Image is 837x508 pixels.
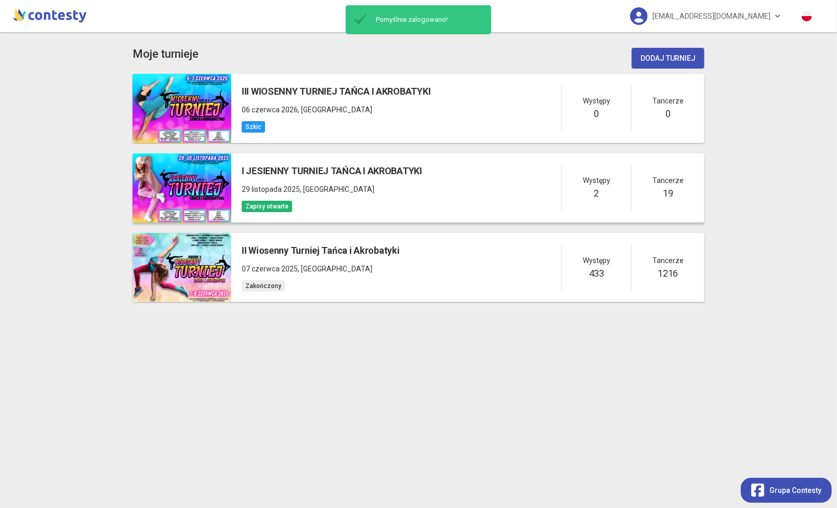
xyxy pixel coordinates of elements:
[242,243,400,258] h5: II Wiosenny Turniej Tańca i Akrobatyki
[242,185,300,193] span: 29 listopada 2025
[652,175,684,186] span: Tancerze
[583,255,610,266] span: Występy
[583,95,610,107] span: Występy
[653,5,771,27] span: [EMAIL_ADDRESS][DOMAIN_NAME]
[242,280,285,292] span: Zakończony
[242,201,292,212] span: Zapisy otwarte
[133,45,199,63] app-title: competition-list.title
[632,48,704,69] button: Dodaj turniej
[658,266,678,281] h5: 1216
[589,266,604,281] h5: 433
[665,107,671,121] h5: 0
[133,45,199,63] h3: Moje turnieje
[298,265,372,273] span: , [GEOGRAPHIC_DATA]
[242,106,298,114] span: 06 czerwca 2026
[594,107,599,121] h5: 0
[242,121,265,133] span: Szkic
[652,95,684,107] span: Tancerze
[663,186,673,201] h5: 19
[371,15,487,24] span: Pomyślnie zalogowano!
[583,175,610,186] span: Występy
[652,255,684,266] span: Tancerze
[594,186,599,201] h5: 2
[769,485,821,496] span: Grupa Contesty
[242,265,298,273] span: 07 czerwca 2025
[300,185,374,193] span: , [GEOGRAPHIC_DATA]
[242,84,430,99] h5: III WIOSENNY TURNIEJ TAŃCA I AKROBATYKI
[242,164,422,178] h5: I JESIENNY TURNIEJ TAŃCA I AKROBATYKI
[298,106,372,114] span: , [GEOGRAPHIC_DATA]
